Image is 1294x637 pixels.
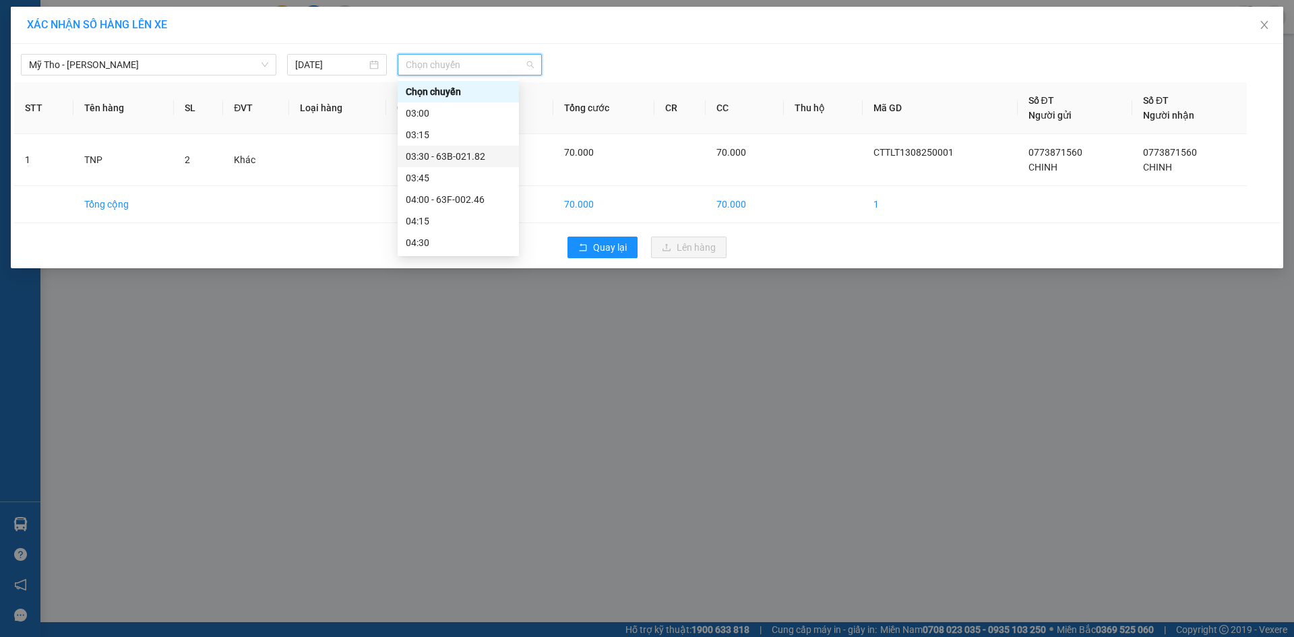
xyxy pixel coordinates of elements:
[406,171,511,185] div: 03:45
[651,237,727,258] button: uploadLên hàng
[553,186,655,223] td: 70.000
[1028,95,1054,106] span: Số ĐT
[564,147,594,158] span: 70.000
[716,147,746,158] span: 70.000
[14,82,73,134] th: STT
[27,18,167,31] span: XÁC NHẬN SỐ HÀNG LÊN XE
[406,127,511,142] div: 03:15
[185,154,190,165] span: 2
[1143,147,1197,158] span: 0773871560
[174,82,223,134] th: SL
[1143,95,1169,106] span: Số ĐT
[406,106,511,121] div: 03:00
[406,149,511,164] div: 03:30 - 63B-021.82
[406,192,511,207] div: 04:00 - 63F-002.46
[406,235,511,250] div: 04:30
[1143,162,1172,173] span: CHINH
[73,186,174,223] td: Tổng cộng
[706,186,784,223] td: 70.000
[578,243,588,253] span: rollback
[706,82,784,134] th: CC
[1143,110,1194,121] span: Người nhận
[863,82,1018,134] th: Mã GD
[386,82,468,134] th: Ghi chú
[73,82,174,134] th: Tên hàng
[14,134,73,186] td: 1
[295,57,367,72] input: 13/08/2025
[398,81,519,102] div: Chọn chuyến
[29,55,268,75] span: Mỹ Tho - Hồ Chí Minh
[873,147,954,158] span: CTTLT1308250001
[654,82,706,134] th: CR
[73,134,174,186] td: TNP
[1028,110,1072,121] span: Người gửi
[784,82,863,134] th: Thu hộ
[289,82,386,134] th: Loại hàng
[223,134,288,186] td: Khác
[593,240,627,255] span: Quay lại
[1028,162,1057,173] span: CHINH
[223,82,288,134] th: ĐVT
[406,214,511,229] div: 04:15
[863,186,1018,223] td: 1
[1259,20,1270,30] span: close
[553,82,655,134] th: Tổng cước
[406,84,511,99] div: Chọn chuyến
[406,55,534,75] span: Chọn chuyến
[1245,7,1283,44] button: Close
[567,237,638,258] button: rollbackQuay lại
[1028,147,1082,158] span: 0773871560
